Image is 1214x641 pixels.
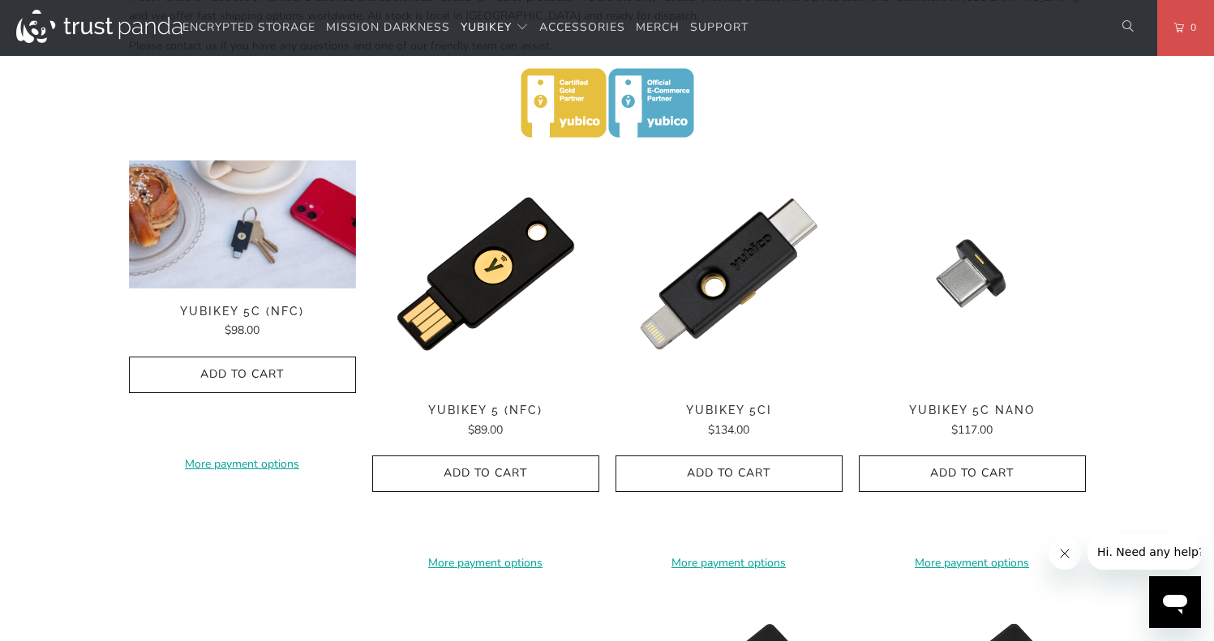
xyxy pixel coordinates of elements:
img: YubiKey 5Ci - Trust Panda [616,160,843,387]
span: Add to Cart [876,467,1069,481]
nav: Translation missing: en.navigation.header.main_nav [182,9,749,47]
button: Add to Cart [859,455,1086,492]
span: Support [690,19,749,35]
img: YubiKey 5C (NFC) - Trust Panda [129,160,356,288]
span: Mission Darkness [326,19,450,35]
span: $134.00 [708,422,749,438]
span: YubiKey 5C Nano [859,404,1086,417]
a: YubiKey 5C (NFC) $98.00 [129,305,356,340]
span: Accessories [539,19,625,35]
a: Merch [636,9,680,47]
a: YubiKey 5 (NFC) - Trust Panda YubiKey 5 (NFC) - Trust Panda [372,160,599,387]
span: Hi. Need any help? [10,11,117,24]
span: 0 [1184,19,1197,36]
button: Add to Cart [616,455,843,492]
a: YubiKey 5 (NFC) $89.00 [372,404,599,439]
a: Support [690,9,749,47]
span: Encrypted Storage [182,19,315,35]
iframe: Message from company [1087,534,1201,570]
button: Add to Cart [372,455,599,492]
iframe: Close message [1049,537,1081,570]
span: $98.00 [225,323,260,338]
a: Mission Darkness [326,9,450,47]
span: $89.00 [468,422,503,438]
span: YubiKey 5 (NFC) [372,404,599,417]
button: Add to Cart [129,357,356,393]
iframe: Button to launch messaging window [1149,576,1201,628]
a: Accessories [539,9,625,47]
a: YubiKey 5Ci - Trust Panda YubiKey 5Ci - Trust Panda [616,160,843,387]
a: YubiKey 5C Nano $117.00 [859,404,1086,439]
a: More payment options [129,455,356,473]
span: YubiKey [461,19,512,35]
a: YubiKey 5C (NFC) - Trust Panda YubiKey 5C (NFC) - Trust Panda [129,160,356,288]
a: More payment options [372,554,599,572]
img: YubiKey 5 (NFC) - Trust Panda [372,160,599,387]
span: Add to Cart [633,467,826,481]
a: Encrypted Storage [182,9,315,47]
a: YubiKey 5C Nano - Trust Panda YubiKey 5C Nano - Trust Panda [859,160,1086,387]
a: More payment options [859,554,1086,572]
a: More payment options [616,554,843,572]
summary: YubiKey [461,9,529,47]
span: YubiKey 5C (NFC) [129,305,356,318]
span: Add to Cart [146,368,339,382]
span: Merch [636,19,680,35]
img: Trust Panda Australia [16,10,182,43]
span: Add to Cart [389,467,582,481]
span: $117.00 [951,422,993,438]
a: YubiKey 5Ci $134.00 [616,404,843,439]
img: YubiKey 5C Nano - Trust Panda [859,160,1086,387]
span: YubiKey 5Ci [616,404,843,417]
